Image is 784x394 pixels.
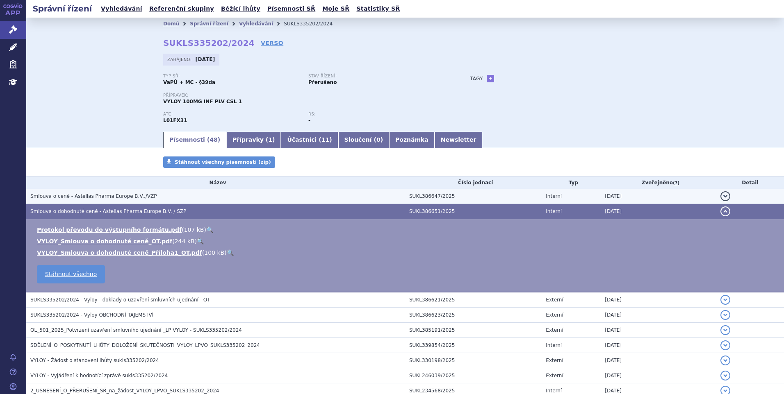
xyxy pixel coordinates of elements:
p: RS: [308,112,445,117]
a: Newsletter [435,132,483,148]
button: detail [720,356,730,365]
a: Vyhledávání [98,3,145,14]
a: Protokol převodu do výstupního formátu.pdf [37,226,182,233]
span: 107 kB [184,226,204,233]
button: detail [720,325,730,335]
li: ( ) [37,226,776,234]
span: Stáhnout všechny písemnosti (zip) [175,159,271,165]
span: VYLOY - Žádost o stanovení lhůty sukls335202/2024 [30,358,159,363]
span: 100 kB [204,249,224,256]
strong: [DATE] [196,57,215,62]
td: SUKL385191/2025 [405,323,542,338]
span: Externí [546,373,563,378]
p: Přípravek: [163,93,454,98]
span: VYLOY 100MG INF PLV CSL 1 [163,99,242,104]
td: SUKL339854/2025 [405,338,542,353]
td: [DATE] [601,338,716,353]
span: Externí [546,312,563,318]
a: Stáhnout všechno [37,265,105,283]
button: detail [720,206,730,216]
a: Domů [163,21,179,27]
td: [DATE] [601,308,716,323]
li: ( ) [37,249,776,257]
strong: - [308,118,310,123]
span: VYLOY - Vyjádření k hodnotící zprávě sukls335202/2024 [30,373,168,378]
span: Interní [546,342,562,348]
span: SUKLS335202/2024 - Vyloy - doklady o uzavření smluvních ujednání - OT [30,297,210,303]
a: Moje SŘ [320,3,352,14]
span: 1 [268,136,272,143]
td: [DATE] [601,204,716,219]
a: Správní řízení [190,21,228,27]
th: Zveřejněno [601,177,716,189]
a: Sloučení (0) [338,132,389,148]
span: Externí [546,297,563,303]
a: Stáhnout všechny písemnosti (zip) [163,156,275,168]
button: detail [720,371,730,380]
span: Interní [546,193,562,199]
span: Interní [546,208,562,214]
strong: Přerušeno [308,79,337,85]
th: Název [26,177,405,189]
td: SUKL386651/2025 [405,204,542,219]
a: VYLOY_Smlouva o dohodnuté ceně_Příloha1_OT.pdf [37,249,202,256]
button: detail [720,295,730,305]
abbr: (?) [673,180,679,186]
a: + [487,75,494,82]
th: Typ [542,177,601,189]
span: Smlouva o dohodnuté ceně - Astellas Pharma Europe B.V. / SZP [30,208,186,214]
span: Externí [546,358,563,363]
span: 11 [321,136,329,143]
td: SUKL386647/2025 [405,189,542,204]
a: 🔍 [206,226,213,233]
span: 48 [210,136,217,143]
a: Písemnosti SŘ [265,3,318,14]
td: [DATE] [601,292,716,308]
a: 🔍 [197,238,204,245]
a: Účastníci (11) [281,132,338,148]
span: Zahájeno: [167,56,193,63]
span: 0 [376,136,381,143]
a: Písemnosti (48) [163,132,226,148]
th: Číslo jednací [405,177,542,189]
a: Statistiky SŘ [354,3,402,14]
span: SUKLS335202/2024 - Vyloy OBCHODNÍ TAJEMSTVÍ [30,312,153,318]
li: SUKLS335202/2024 [284,18,343,30]
a: Referenční skupiny [147,3,217,14]
td: SUKL330198/2025 [405,353,542,368]
td: SUKL386623/2025 [405,308,542,323]
span: 2_USNESENÍ_O_PŘERUŠENÍ_SŘ_na_žádost_VYLOY_LPVO_SUKLS335202_2024 [30,388,219,394]
a: Vyhledávání [239,21,273,27]
a: Přípravky (1) [226,132,281,148]
td: [DATE] [601,323,716,338]
td: [DATE] [601,368,716,383]
button: detail [720,310,730,320]
p: ATC: [163,112,300,117]
td: [DATE] [601,189,716,204]
span: Interní [546,388,562,394]
td: SUKL246039/2025 [405,368,542,383]
a: Běžící lhůty [219,3,263,14]
td: [DATE] [601,353,716,368]
p: Stav řízení: [308,74,445,79]
span: SDĚLENÍ_O_POSKYTNUTÍ_LHŮTY_DOLOŽENÍ_SKUTEČNOSTI_VYLOY_LPVO_SUKLS335202_2024 [30,342,260,348]
a: VERSO [261,39,283,47]
a: 🔍 [227,249,234,256]
span: Externí [546,327,563,333]
h3: Tagy [470,74,483,84]
button: detail [720,340,730,350]
strong: ZOLBETUXIMAB [163,118,187,123]
button: detail [720,191,730,201]
span: OL_501_2025_Potvrzení uzavření smluvního ujednání _LP VYLOY - SUKLS335202/2024 [30,327,242,333]
h2: Správní řízení [26,3,98,14]
p: Typ SŘ: [163,74,300,79]
strong: SUKLS335202/2024 [163,38,255,48]
td: SUKL386621/2025 [405,292,542,308]
a: Poznámka [389,132,435,148]
span: 244 kB [175,238,195,245]
li: ( ) [37,237,776,245]
th: Detail [716,177,784,189]
strong: VaPÚ + MC - §39da [163,79,215,85]
a: VYLOY_Smlouva o dohodnuté ceně_OT.pdf [37,238,172,245]
span: Smlouva o ceně - Astellas Pharma Europe B.V../VZP [30,193,157,199]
